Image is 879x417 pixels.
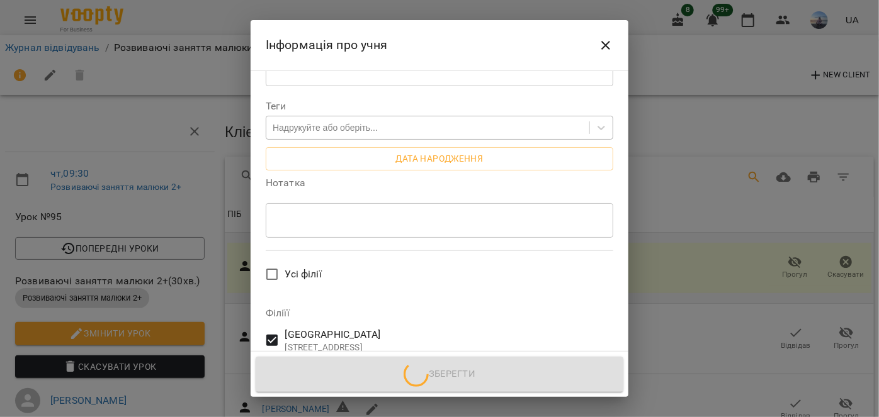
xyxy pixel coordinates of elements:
span: Дата народження [276,151,603,166]
label: Нотатка [266,178,613,188]
label: Теги [266,101,613,111]
p: [STREET_ADDRESS] [285,342,381,354]
button: Дата народження [266,147,613,170]
button: Close [591,30,621,60]
span: Усі філії [285,267,322,282]
div: Надрукуйте або оберіть... [273,121,378,134]
h6: Інформація про учня [266,35,388,55]
label: Філіїї [266,308,613,318]
span: [GEOGRAPHIC_DATA] [285,327,381,342]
